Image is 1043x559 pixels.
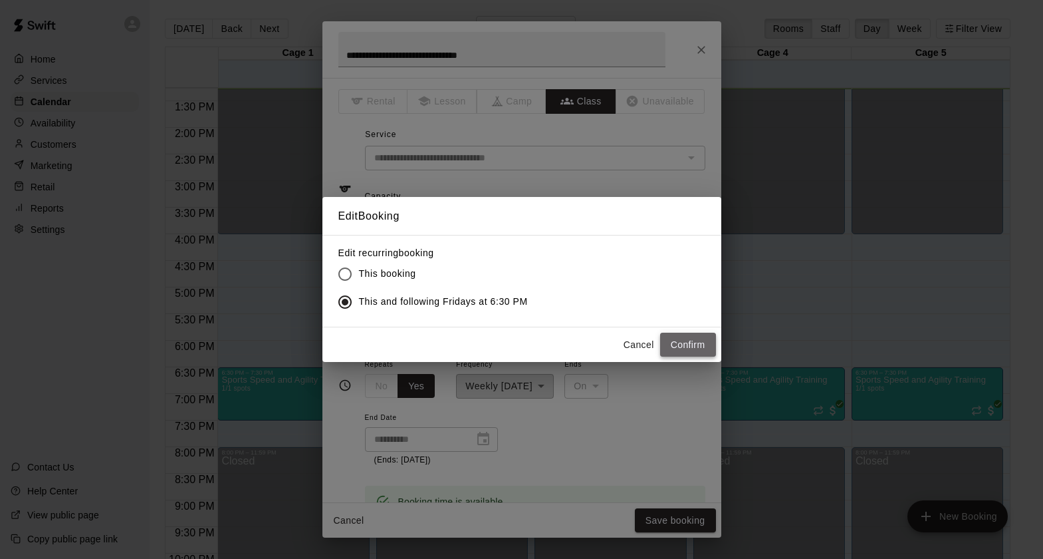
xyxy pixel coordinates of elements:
[618,333,660,357] button: Cancel
[359,295,528,309] span: This and following Fridays at 6:30 PM
[322,197,721,236] h2: Edit Booking
[338,246,538,260] label: Edit recurring booking
[359,267,416,281] span: This booking
[660,333,716,357] button: Confirm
